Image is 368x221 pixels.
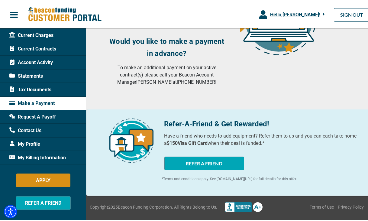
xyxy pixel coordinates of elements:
b: $150 Visa Gift Card [167,139,208,145]
span: | [335,203,336,209]
span: Current Contracts [9,44,56,51]
span: Request A Payoff [9,112,56,119]
span: Account Activity [9,58,53,65]
button: APPLY [16,172,70,186]
span: Current Charges [9,31,53,38]
span: Hello, [PERSON_NAME] ! [270,11,320,16]
span: Copyright 2025 Beacon Funding Corporation. All Rights Belong to Us. [90,203,217,209]
span: Tax Documents [9,85,51,92]
div: Accessibility Menu [4,204,17,217]
span: Contact Us [9,126,41,133]
p: Have a friend who needs to add equipment? Refer them to us and you can each take home a when thei... [164,131,363,146]
button: REFER A FRIEND [164,155,244,169]
button: REFER A FRIEND [16,195,71,209]
p: To make an additional payment on your active contract(s) please call your Beacon Account Manager ... [108,63,226,85]
p: *Terms and conditions apply. See [DOMAIN_NAME][URL] for full details for this offer. [95,175,363,180]
img: Beacon Funding Customer Portal Logo [28,6,102,21]
a: Terms of Use [310,203,334,209]
span: My Billing Information [9,153,66,160]
span: My Profile [9,139,40,147]
img: refer-a-friend-icon.png [109,117,153,161]
span: Make a Payment [9,99,55,106]
a: Privacy Policy [338,203,364,209]
p: Refer-A-Friend & Get Rewarded! [164,117,363,128]
span: Statements [9,71,43,79]
h3: Would you like to make a payment in advance? [108,34,226,58]
img: Better Bussines Beareau logo A+ [225,201,263,211]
